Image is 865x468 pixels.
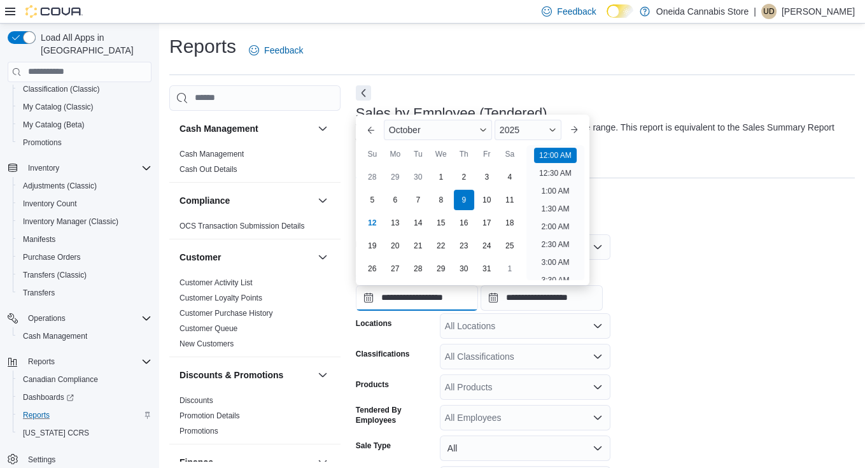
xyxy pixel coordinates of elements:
[18,135,151,150] span: Promotions
[534,148,577,163] li: 12:00 AM
[18,372,151,387] span: Canadian Compliance
[564,120,584,140] button: Next month
[179,150,244,159] a: Cash Management
[536,201,574,216] li: 1:30 AM
[18,390,151,405] span: Dashboards
[169,393,341,444] div: Discounts & Promotions
[179,411,240,421] span: Promotion Details
[179,396,213,405] a: Discounts
[23,311,151,326] span: Operations
[179,369,283,381] h3: Discounts & Promotions
[361,166,521,280] div: October, 2025
[536,183,574,199] li: 1:00 AM
[477,167,497,187] div: day-3
[500,213,520,233] div: day-18
[18,250,151,265] span: Purchase Orders
[18,196,82,211] a: Inventory Count
[23,120,85,130] span: My Catalog (Beta)
[23,102,94,112] span: My Catalog (Classic)
[536,273,574,288] li: 3:30 AM
[362,259,383,279] div: day-26
[28,163,59,173] span: Inventory
[179,339,234,349] span: New Customers
[23,392,74,402] span: Dashboards
[315,121,330,136] button: Cash Management
[315,367,330,383] button: Discounts & Promotions
[526,145,584,280] ul: Time
[385,259,405,279] div: day-27
[28,455,55,465] span: Settings
[18,232,60,247] a: Manifests
[23,138,62,148] span: Promotions
[13,177,157,195] button: Adjustments (Classic)
[607,4,633,18] input: Dark Mode
[179,293,262,303] span: Customer Loyalty Points
[362,167,383,187] div: day-28
[593,351,603,362] button: Open list of options
[244,38,308,63] a: Feedback
[179,251,221,264] h3: Customer
[384,120,492,140] div: Button. Open the month selector. October is currently selected.
[477,190,497,210] div: day-10
[18,329,151,344] span: Cash Management
[315,193,330,208] button: Compliance
[179,395,213,406] span: Discounts
[362,190,383,210] div: day-5
[593,382,603,392] button: Open list of options
[13,195,157,213] button: Inventory Count
[356,349,410,359] label: Classifications
[454,213,474,233] div: day-16
[23,451,151,467] span: Settings
[179,164,237,174] span: Cash Out Details
[179,411,240,420] a: Promotion Details
[18,408,55,423] a: Reports
[431,144,451,164] div: We
[18,390,79,405] a: Dashboards
[13,371,157,388] button: Canadian Compliance
[179,309,273,318] a: Customer Purchase History
[18,178,102,194] a: Adjustments (Classic)
[593,321,603,331] button: Open list of options
[23,354,60,369] button: Reports
[179,278,253,287] a: Customer Activity List
[179,251,313,264] button: Customer
[536,219,574,234] li: 2:00 AM
[385,144,405,164] div: Mo
[362,236,383,256] div: day-19
[23,199,77,209] span: Inventory Count
[315,250,330,265] button: Customer
[23,428,89,438] span: [US_STATE] CCRS
[179,165,237,174] a: Cash Out Details
[18,82,105,97] a: Classification (Classic)
[179,308,273,318] span: Customer Purchase History
[13,266,157,284] button: Transfers (Classic)
[477,213,497,233] div: day-17
[356,379,389,390] label: Products
[13,213,157,230] button: Inventory Manager (Classic)
[18,178,151,194] span: Adjustments (Classic)
[500,259,520,279] div: day-1
[18,250,86,265] a: Purchase Orders
[3,159,157,177] button: Inventory
[385,213,405,233] div: day-13
[13,388,157,406] a: Dashboards
[356,318,392,329] label: Locations
[356,441,391,451] label: Sale Type
[25,5,83,18] img: Cova
[356,405,435,425] label: Tendered By Employees
[454,236,474,256] div: day-23
[13,116,157,134] button: My Catalog (Beta)
[454,144,474,164] div: Th
[481,285,603,311] input: Press the down key to open a popover containing a calendar.
[18,135,67,150] a: Promotions
[179,324,237,333] a: Customer Queue
[18,82,151,97] span: Classification (Classic)
[13,406,157,424] button: Reports
[18,214,151,229] span: Inventory Manager (Classic)
[179,426,218,436] span: Promotions
[454,190,474,210] div: day-9
[179,194,313,207] button: Compliance
[477,144,497,164] div: Fr
[23,160,64,176] button: Inventory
